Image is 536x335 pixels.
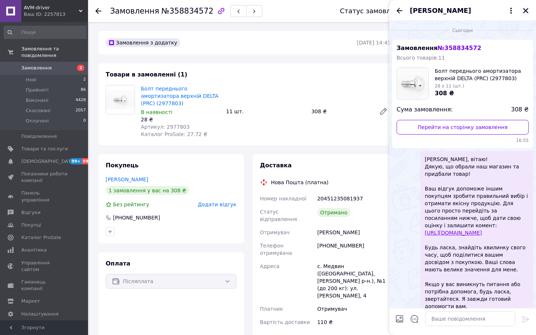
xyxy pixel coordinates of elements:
[112,214,161,221] div: [PHONE_NUMBER]
[397,138,529,144] span: 16:55 29.08.2025
[223,106,308,117] div: 11 шт.
[316,260,392,302] div: с. Медвин ([GEOGRAPHIC_DATA], [PERSON_NAME] р-н.), №1 (до 200 кг): ул. [PERSON_NAME], 4
[24,4,79,11] span: AVM-driver
[317,208,350,217] div: Отримано
[260,319,310,325] span: Вартість доставки
[21,260,68,273] span: Управління сайтом
[316,239,392,260] div: [PHONE_NUMBER]
[260,162,292,169] span: Доставка
[309,106,373,117] div: 308 ₴
[106,177,148,182] a: [PERSON_NAME]
[26,76,36,83] span: Нові
[21,222,41,228] span: Покупці
[340,7,407,15] div: Статус замовлення
[21,133,57,140] span: Повідомлення
[106,71,187,78] span: Товари в замовленні (1)
[397,106,453,114] span: Сума замовлення:
[83,118,86,124] span: 0
[106,186,189,195] div: 1 замовлення у вас на 308 ₴
[26,107,51,114] span: Скасовані
[76,107,86,114] span: 2057
[82,158,94,164] span: 99+
[269,179,331,186] div: Нова Пошта (платна)
[410,6,471,15] span: [PERSON_NAME]
[21,247,47,253] span: Аналітика
[24,11,88,18] div: Ваш ID: 2257813
[198,202,236,207] span: Додати відгук
[81,87,86,93] span: 86
[437,44,481,51] span: № 358834572
[106,38,180,47] div: Замовлення з додатку
[410,314,419,324] button: Відкрити шаблони відповідей
[410,6,515,15] button: [PERSON_NAME]
[397,44,481,51] span: Замовлення
[141,116,220,123] div: 28 ₴
[376,104,391,119] a: Редагувати
[21,171,68,184] span: Показники роботи компанії
[76,97,86,104] span: 4428
[141,124,190,130] span: Артикул: 2977803
[161,7,214,15] span: №358834572
[260,306,283,312] span: Платник
[95,7,101,15] div: Повернутися назад
[435,83,464,89] span: 28 x 11 (шт.)
[26,97,48,104] span: Виконані
[357,40,391,46] time: [DATE] 14:43
[260,229,290,235] span: Отримувач
[21,234,61,241] span: Каталог ProSale
[106,162,139,169] span: Покупець
[26,87,48,93] span: Прийняті
[260,243,292,256] span: Телефон отримувача
[260,209,297,222] span: Статус відправлення
[141,131,207,137] span: Каталог ProSale: 27.72 ₴
[316,302,392,316] div: Отримувач
[260,196,307,202] span: Номер накладної
[397,68,429,99] img: 6644646454_w100_h100_bolt-perednego-amortizatora.jpg
[511,106,529,114] span: 308 ₴
[77,65,84,71] span: 2
[21,279,68,292] span: Гаманець компанії
[449,28,476,34] span: Сьогодні
[110,7,159,15] span: Замовлення
[106,260,130,267] span: Оплата
[397,55,445,61] span: Всього товарів: 11
[260,263,280,269] span: Адреса
[70,158,82,164] span: 99+
[435,90,454,97] span: 308 ₴
[21,311,59,317] span: Налаштування
[392,26,533,34] div: 29.08.2025
[425,230,482,236] a: [URL][DOMAIN_NAME]
[141,109,172,115] span: В наявності
[21,298,40,304] span: Маркет
[435,67,529,82] span: Болт переднього амортизатора верхній DELTA (PRC) (2977803)
[83,76,86,83] span: 2
[141,86,219,106] a: Болт переднього амортизатора верхній DELTA (PRC) (2977803)
[26,118,49,124] span: Оплачені
[395,6,404,15] button: Назад
[21,65,52,71] span: Замовлення
[316,316,392,329] div: 110 ₴
[21,190,68,203] span: Панель управління
[21,209,40,216] span: Відгуки
[4,26,87,39] input: Пошук
[106,90,135,109] img: Болт переднього амортизатора верхній DELTA (PRC) (2977803)
[316,226,392,239] div: [PERSON_NAME]
[397,120,529,135] a: Перейти на сторінку замовлення
[21,46,88,59] span: Замовлення та повідомлення
[521,6,530,15] button: Закрити
[21,158,76,165] span: [DEMOGRAPHIC_DATA]
[113,202,149,207] span: Без рейтингу
[316,192,392,205] div: 20451235081937
[21,146,68,152] span: Товари та послуги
